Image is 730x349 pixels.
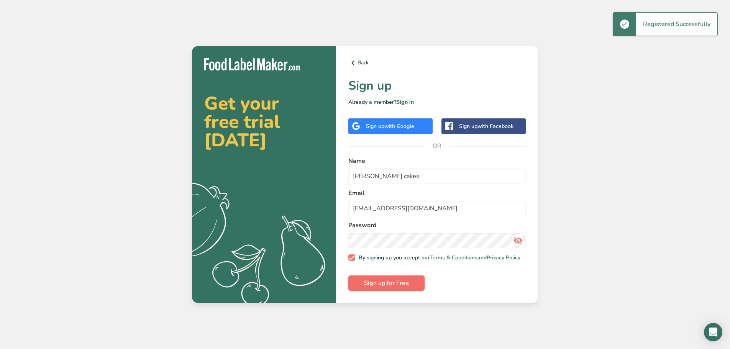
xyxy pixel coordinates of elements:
a: Sign in [396,98,414,106]
button: Sign up for Free [348,275,425,291]
label: Email [348,188,526,198]
span: By signing up you accept our and [355,254,521,261]
div: Registered Successfully [636,13,717,36]
a: Privacy Policy [487,254,520,261]
a: Back [348,58,526,67]
h2: Get your free trial [DATE] [204,94,324,149]
input: John Doe [348,169,526,184]
label: Name [348,156,526,165]
span: Sign up for Free [364,279,409,288]
a: Terms & Conditions [430,254,477,261]
div: Sign up [459,122,513,130]
input: email@example.com [348,201,526,216]
span: OR [426,134,449,157]
span: with Facebook [477,123,513,130]
img: Food Label Maker [204,58,300,71]
p: Already a member? [348,98,526,106]
span: with Google [384,123,414,130]
div: Sign up [366,122,414,130]
h1: Sign up [348,77,526,95]
label: Password [348,221,526,230]
div: Open Intercom Messenger [704,323,722,341]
